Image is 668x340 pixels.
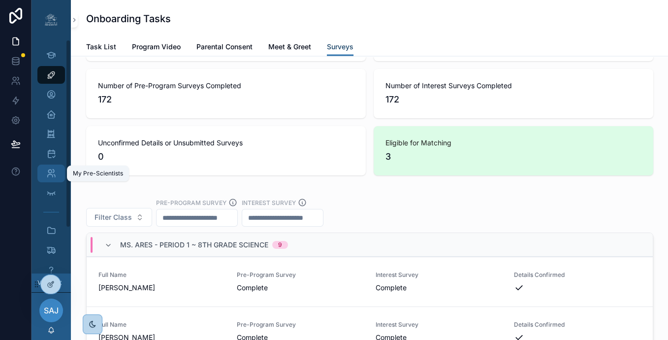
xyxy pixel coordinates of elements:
[237,321,364,329] span: Pre-Program Survey
[86,38,116,58] a: Task List
[98,93,354,106] span: 172
[98,81,354,91] span: Number of Pre-Program Surveys Completed
[132,42,181,52] span: Program Video
[98,271,225,279] span: Full Name
[95,212,132,222] span: Filter Class
[385,138,641,148] span: Eligible for Matching
[86,12,171,26] h1: Onboarding Tasks
[98,283,225,293] span: [PERSON_NAME]
[327,38,353,57] a: Surveys
[268,42,311,52] span: Meet & Greet
[98,150,354,164] span: 0
[376,283,503,293] span: Complete
[376,321,503,329] span: Interest Survey
[120,240,268,250] span: Ms. Ares - Period 1 ~ 8th Grade Science
[156,198,226,207] label: Pre-Program Survey
[32,39,71,273] div: scrollable content
[514,271,641,279] span: Details Confirmed
[327,42,353,52] span: Surveys
[86,42,116,52] span: Task List
[196,42,253,52] span: Parental Consent
[44,305,59,316] span: SAJ
[98,321,225,329] span: Full Name
[268,38,311,58] a: Meet & Greet
[237,271,364,279] span: Pre-Program Survey
[86,208,152,227] button: Select Button
[514,321,641,329] span: Details Confirmed
[385,150,641,164] span: 3
[376,271,503,279] span: Interest Survey
[73,170,123,177] div: My Pre-Scientists
[98,138,354,148] span: Unconfirmed Details or Unsubmitted Surveys
[385,81,641,91] span: Number of Interest Surveys Completed
[132,38,181,58] a: Program Video
[242,198,296,207] label: Interest Survey
[196,38,253,58] a: Parental Consent
[385,93,641,106] span: 172
[278,241,282,249] div: 9
[43,12,59,28] img: App logo
[237,283,364,293] span: Complete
